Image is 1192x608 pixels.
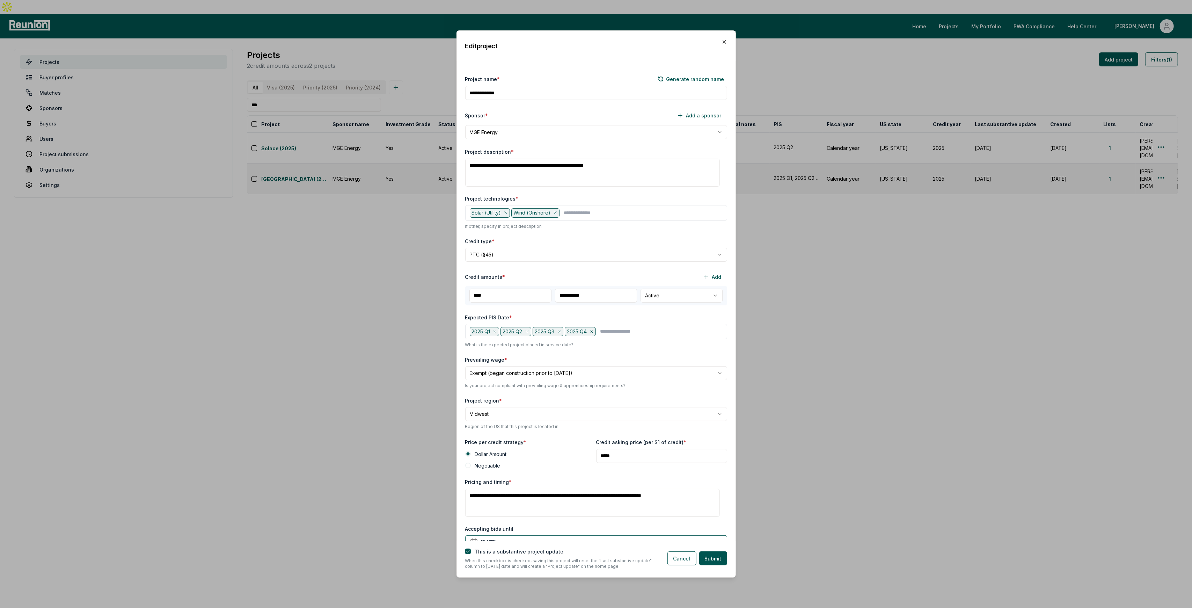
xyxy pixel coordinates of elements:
button: Add [697,270,727,284]
label: Dollar Amount [475,450,507,458]
p: What is the expected project placed in service date? [465,342,727,348]
div: 2025 Q4 [565,327,596,336]
label: This is a substantive project update [475,549,564,555]
button: [DATE] [465,535,727,549]
label: Project description [465,149,514,155]
label: Sponsor [465,112,488,119]
label: Project technologies [465,195,519,202]
label: Project region [465,397,502,404]
button: Cancel [667,551,696,565]
h2: Edit project [465,43,498,49]
div: 2025 Q2 [500,327,531,336]
div: Solar (Utility) [470,208,510,217]
p: Is your project compliant with prevailing wage & apprenticeship requirements? [465,383,727,389]
label: Project name [465,75,500,83]
label: Expected PIS Date [465,314,512,321]
label: Credit amounts [465,273,505,281]
div: Wind (Onshore) [511,208,560,217]
label: Prevailing wage [465,356,507,363]
label: Accepting bids until [465,525,514,533]
label: Pricing and timing [465,479,512,485]
p: When this checkbox is checked, saving this project will reset the "Last substantive update" colum... [465,558,656,569]
p: Region of the US that this project is located in. [465,424,727,429]
label: Price per credit strategy [465,439,527,445]
label: Credit type [465,238,495,245]
label: Credit asking price (per $1 of credit) [596,439,687,445]
label: Negotiable [475,462,500,469]
div: 2025 Q1 [470,327,499,336]
p: If other, specify in project description [465,224,727,229]
div: 2025 Q3 [533,327,563,336]
button: Add a sponsor [671,108,727,122]
button: Submit [699,551,727,565]
button: Generate random name [655,75,727,83]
